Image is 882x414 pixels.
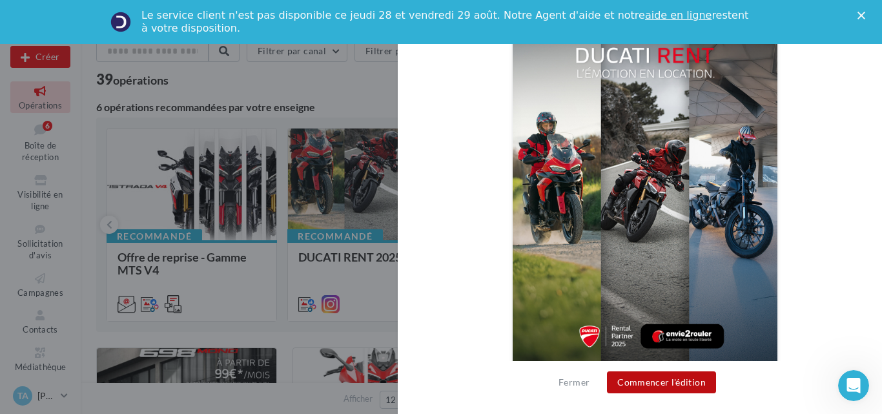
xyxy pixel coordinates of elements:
div: Le service client n'est pas disponible ce jeudi 28 et vendredi 29 août. Notre Agent d'aide et not... [141,9,751,35]
button: Fermer [553,375,595,390]
a: aide en ligne [645,9,712,21]
img: Profile image for Service-Client [110,12,131,32]
iframe: Intercom live chat [838,370,869,401]
button: Commencer l'édition [607,371,716,393]
div: Fermer [857,12,870,19]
